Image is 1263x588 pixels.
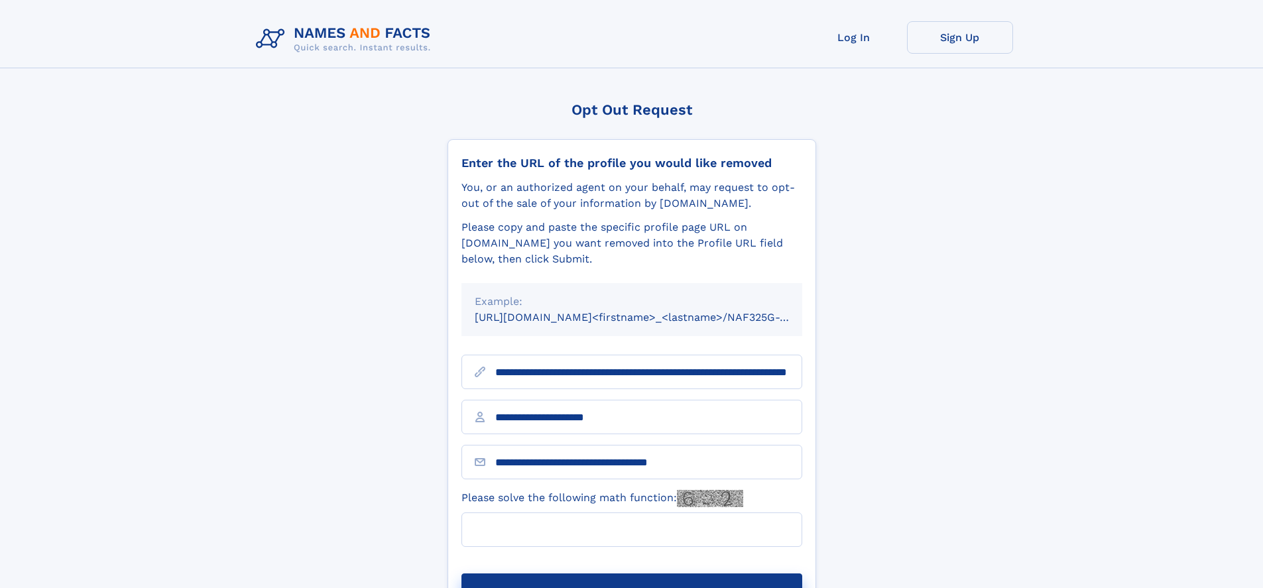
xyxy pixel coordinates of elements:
div: Please copy and paste the specific profile page URL on [DOMAIN_NAME] you want removed into the Pr... [461,219,802,267]
div: Example: [475,294,789,310]
div: You, or an authorized agent on your behalf, may request to opt-out of the sale of your informatio... [461,180,802,211]
div: Opt Out Request [448,101,816,118]
label: Please solve the following math function: [461,490,743,507]
a: Log In [801,21,907,54]
img: Logo Names and Facts [251,21,442,57]
a: Sign Up [907,21,1013,54]
small: [URL][DOMAIN_NAME]<firstname>_<lastname>/NAF325G-xxxxxxxx [475,311,827,323]
div: Enter the URL of the profile you would like removed [461,156,802,170]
